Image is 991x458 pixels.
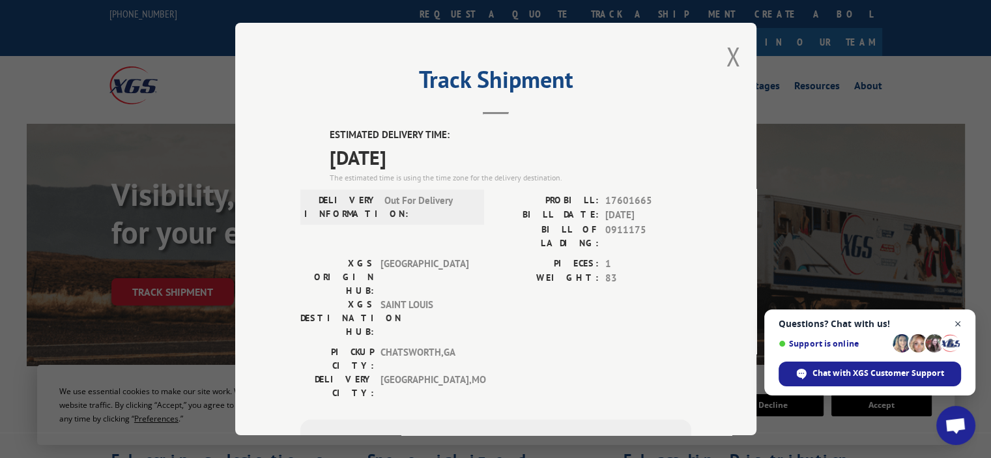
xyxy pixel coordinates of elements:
[779,362,961,386] div: Chat with XGS Customer Support
[304,193,378,221] label: DELIVERY INFORMATION:
[496,208,599,223] label: BILL DATE:
[812,367,944,379] span: Chat with XGS Customer Support
[381,257,468,298] span: [GEOGRAPHIC_DATA]
[300,257,374,298] label: XGS ORIGIN HUB:
[605,257,691,272] span: 1
[384,193,472,221] span: Out For Delivery
[300,298,374,339] label: XGS DESTINATION HUB:
[496,193,599,208] label: PROBILL:
[496,271,599,286] label: WEIGHT:
[496,257,599,272] label: PIECES:
[300,70,691,95] h2: Track Shipment
[936,406,975,445] div: Open chat
[605,208,691,223] span: [DATE]
[381,345,468,373] span: CHATSWORTH , GA
[779,339,888,349] span: Support is online
[330,128,691,143] label: ESTIMATED DELIVERY TIME:
[605,223,691,250] span: 0911175
[381,373,468,400] span: [GEOGRAPHIC_DATA] , MO
[726,39,740,74] button: Close modal
[381,298,468,339] span: SAINT LOUIS
[330,172,691,184] div: The estimated time is using the time zone for the delivery destination.
[605,193,691,208] span: 17601665
[330,143,691,172] span: [DATE]
[950,316,966,332] span: Close chat
[496,223,599,250] label: BILL OF LADING:
[300,345,374,373] label: PICKUP CITY:
[779,319,961,329] span: Questions? Chat with us!
[300,373,374,400] label: DELIVERY CITY:
[605,271,691,286] span: 83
